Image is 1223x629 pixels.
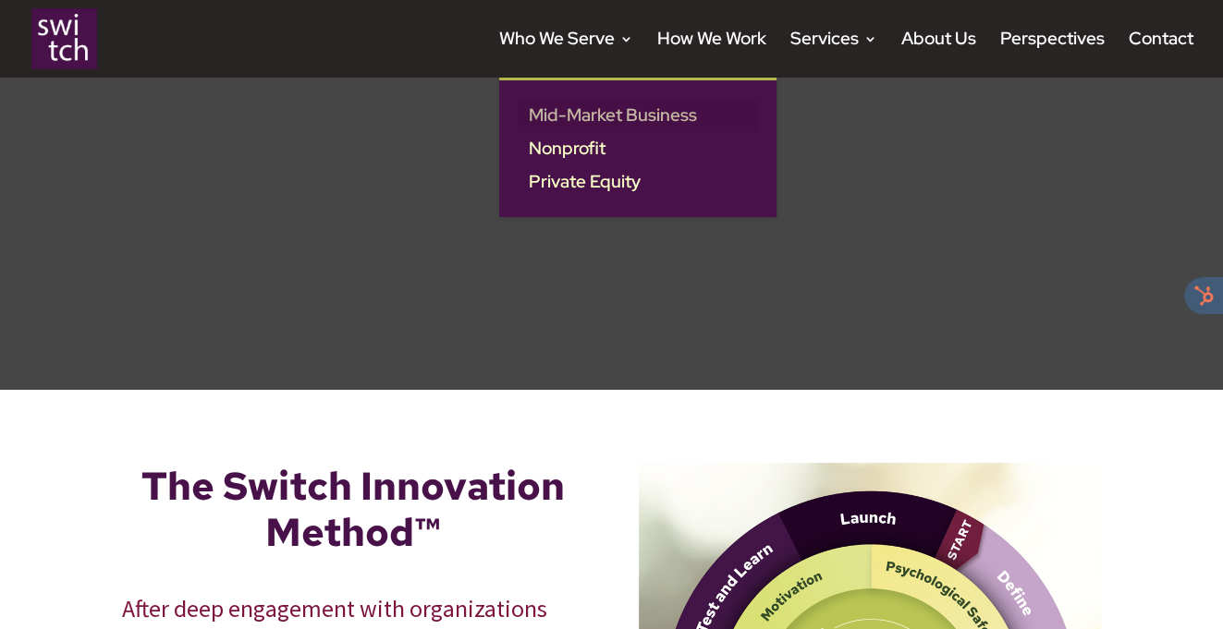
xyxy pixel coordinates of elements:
a: Nonprofit [518,132,758,165]
h1: The Switch Innovation Method™ [122,463,584,565]
a: Mid-Market Business [518,99,758,132]
a: Private Equity [518,165,758,199]
a: How We Work [657,32,766,78]
a: Who We Serve [499,32,633,78]
a: About Us [901,32,976,78]
a: Services [790,32,877,78]
a: Perspectives [1000,32,1105,78]
a: Contact [1129,32,1193,78]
